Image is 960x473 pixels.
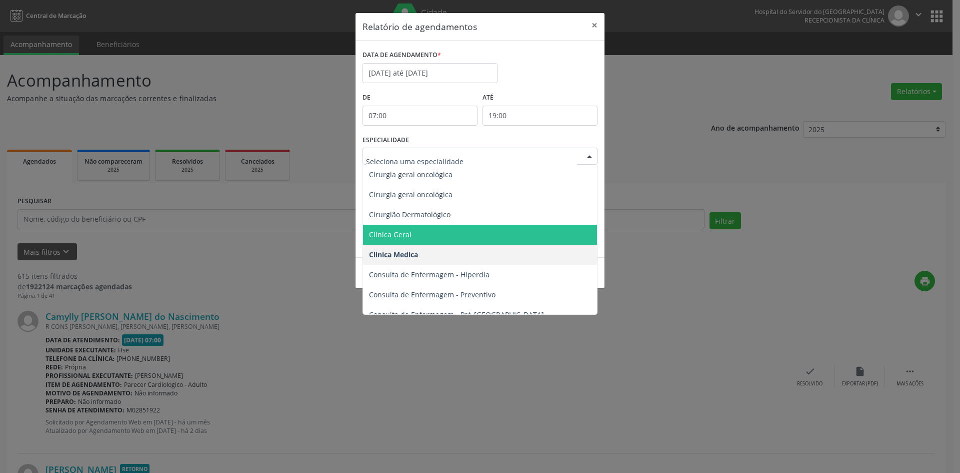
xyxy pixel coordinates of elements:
label: ATÉ [482,90,597,106]
input: Seleciona uma especialidade [366,151,577,171]
input: Selecione uma data ou intervalo [362,63,497,83]
span: Clinica Geral [369,230,411,239]
button: Close [584,13,604,38]
span: Consulta de Enfermagem - Preventivo [369,290,495,299]
h5: Relatório de agendamentos [362,20,477,33]
label: ESPECIALIDADE [362,133,409,148]
span: Clinica Medica [369,250,418,259]
span: Consulta de Enfermagem - Pré-[GEOGRAPHIC_DATA] [369,310,544,319]
span: Cirurgia geral oncológica [369,170,452,179]
span: Cirurgião Dermatológico [369,210,450,219]
label: DATA DE AGENDAMENTO [362,48,441,63]
input: Selecione o horário final [482,106,597,126]
span: Cirurgia geral oncológica [369,190,452,199]
label: De [362,90,477,106]
input: Selecione o horário inicial [362,106,477,126]
span: Consulta de Enfermagem - Hiperdia [369,270,489,279]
